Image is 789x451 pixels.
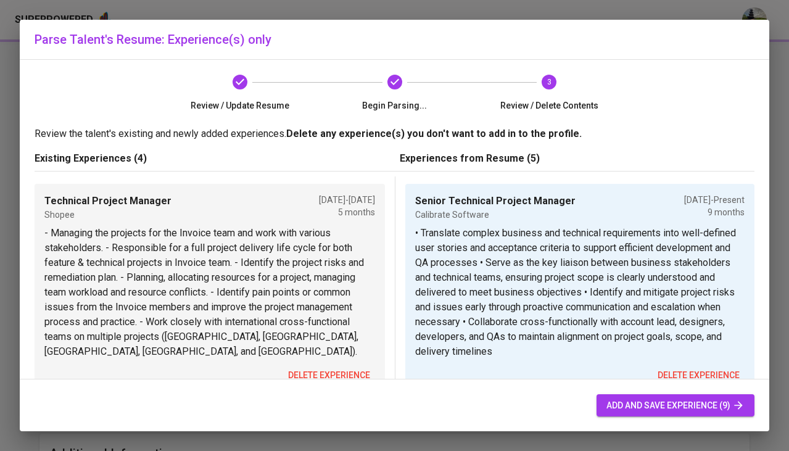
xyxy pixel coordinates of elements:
span: add and save experience (9) [606,398,745,413]
p: 9 months [684,206,745,218]
button: delete experience [283,364,375,387]
span: delete experience [658,368,740,383]
p: • Translate complex business and technical requirements into well-defined user stories and accept... [415,226,745,359]
b: Delete any experience(s) you don't want to add in to the profile. [286,128,582,139]
p: [DATE] - Present [684,194,745,206]
button: add and save experience (9) [597,394,754,417]
span: Begin Parsing... [322,99,467,112]
p: 5 months [319,206,375,218]
p: Shopee [44,209,171,221]
p: Review the talent's existing and newly added experiences. [35,126,754,141]
p: - Managing the projects for the Invoice team and work with various stakeholders. - Responsible fo... [44,226,375,359]
h6: Parse Talent's Resume: Experience(s) only [35,30,754,49]
p: [DATE] - [DATE] [319,194,375,206]
button: delete experience [653,364,745,387]
p: Experiences from Resume (5) [400,151,755,166]
text: 3 [547,78,551,86]
span: Review / Delete Contents [477,99,622,112]
p: Existing Experiences (4) [35,151,390,166]
span: delete experience [288,368,370,383]
p: Senior Technical Project Manager [415,194,576,209]
p: Technical Project Manager [44,194,171,209]
span: Review / Update Resume [168,99,313,112]
p: Calibrate Software [415,209,576,221]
